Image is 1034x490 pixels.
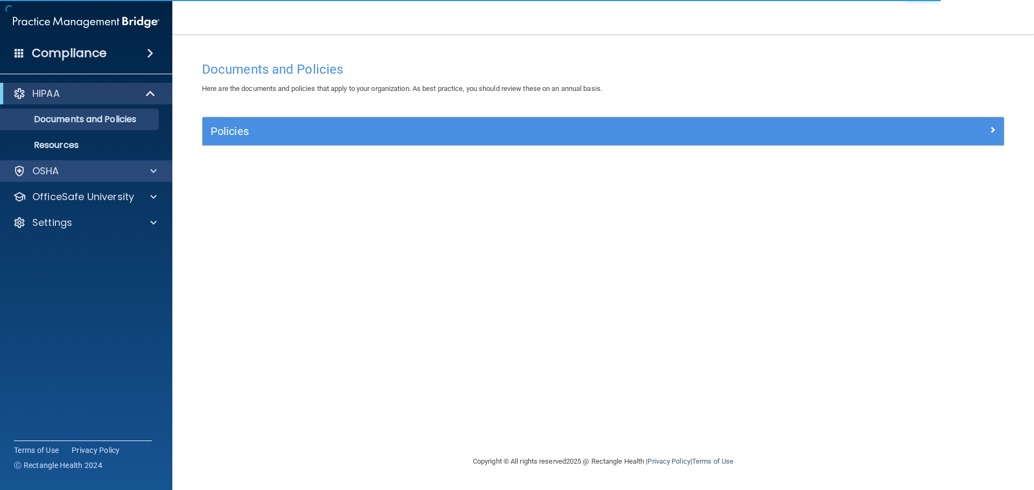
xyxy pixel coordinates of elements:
[14,445,59,456] a: Terms of Use
[211,123,996,140] a: Policies
[7,140,154,151] p: Resources
[647,457,690,465] a: Privacy Policy
[211,125,795,137] h5: Policies
[202,84,602,93] span: Here are the documents and policies that apply to your organization. As best practice, you should...
[7,114,154,125] p: Documents and Policies
[32,216,72,229] p: Settings
[13,165,157,177] a: OSHA
[407,444,800,479] div: Copyright © All rights reserved 2025 @ Rectangle Health | |
[32,190,134,203] p: OfficeSafe University
[72,445,120,456] a: Privacy Policy
[32,87,60,100] p: HIPAA
[202,62,1004,76] h4: Documents and Policies
[692,457,733,465] a: Terms of Use
[848,414,1021,457] iframe: Drift Widget Chat Controller
[13,190,157,203] a: OfficeSafe University
[13,216,157,229] a: Settings
[13,87,156,100] a: HIPAA
[32,165,59,177] p: OSHA
[32,46,107,61] h4: Compliance
[14,460,102,471] span: Ⓒ Rectangle Health 2024
[13,11,159,33] img: PMB logo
